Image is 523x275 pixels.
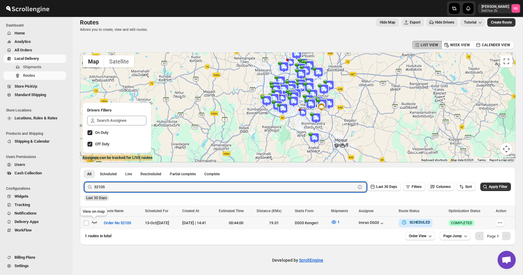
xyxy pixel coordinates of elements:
span: Users Permissions [6,154,68,159]
span: Last 30 Days [376,185,397,189]
p: Allows you to create, view and edit routes. [80,27,148,32]
input: Press enter after typing | Search Eg. Order No 32105 [94,182,356,192]
button: Billing Plans [4,253,66,262]
span: CALENDER VIEW [482,43,510,47]
button: Map camera controls [500,143,512,155]
span: Filters [412,185,422,189]
img: Google [81,154,101,162]
span: Columns [436,185,451,189]
div: DS03 Kengeri [295,220,327,226]
span: Tracking [15,202,30,207]
div: Imran DS03 [359,220,385,226]
button: Notifications [4,209,66,218]
p: b607ea-2b [482,9,509,13]
span: COMPLETED [451,221,472,225]
span: Rescheduled [140,172,161,176]
div: 19.01 [257,220,291,226]
button: Users [4,160,66,169]
span: Page Jump [443,234,462,238]
button: Tracking [4,201,66,209]
div: [DATE] | 14:41 [182,220,215,226]
span: Hide Map [380,20,395,25]
button: Locations, Rules & Rates [4,114,66,122]
span: On Duty [95,130,108,135]
a: Report a map error [489,158,514,162]
button: Show street map [83,55,104,67]
span: Local Delivery [15,56,39,61]
button: Apply Filter [480,183,511,191]
button: Hide Drivers [426,18,458,27]
span: 13-Oct | [DATE] [145,221,169,225]
button: Order No 32105 [100,218,135,228]
span: Export [410,20,420,25]
span: Assignee [359,209,373,213]
button: Last 30 Days [368,183,401,191]
span: Route Status [399,209,419,213]
button: 1 [327,217,343,227]
span: WorkFlow [15,228,32,232]
span: Last 30 Days [86,196,107,200]
span: Order No 32105 [104,220,131,226]
b: 1 [497,234,499,238]
label: Assignee can be tracked for LIVE routes [82,155,153,161]
button: Keyboard shortcuts [421,158,447,162]
span: Live [125,172,132,176]
button: All routes [84,170,95,178]
span: Sort [465,185,472,189]
button: WorkFlow [4,226,66,235]
span: Map data ©2025 [451,158,474,162]
span: Cash Collection [15,171,42,175]
span: Products and Shipping [6,131,68,136]
span: Notifications [15,211,37,215]
text: RS [514,7,518,11]
button: Create Route [487,18,515,27]
span: Apply Filter [489,185,507,189]
span: Shipping & Calendar [15,139,50,144]
button: User menu [478,4,521,13]
button: Columns [428,183,454,191]
span: Users [15,162,25,167]
nav: Pagination [475,232,511,240]
span: Create Route [491,20,512,25]
button: Cash Collection [4,169,66,177]
button: Order View [405,232,435,240]
span: Complete [204,172,220,176]
button: Settings [4,262,66,270]
div: 00:44:00 [219,220,253,226]
span: Scheduled For [145,209,168,213]
button: Export [401,18,424,27]
span: Starts From [295,209,314,213]
button: Shipping & Calendar [4,137,66,146]
button: Show satellite imagery [104,55,134,67]
span: Home [15,31,25,35]
button: CALENDER VIEW [473,41,514,49]
span: Scheduled [100,172,117,176]
p: [PERSON_NAME] [482,4,509,9]
span: Billing Plans [15,255,35,260]
span: Store Locations [6,108,68,113]
span: Routes [80,19,99,26]
span: 1 routes in total [85,234,111,238]
span: Settings [15,264,29,268]
span: Hide Drivers [435,20,454,25]
span: Dashboard [6,23,68,28]
button: Widgets [4,192,66,201]
button: Page Jump [440,232,470,240]
span: Off Duty [95,142,109,146]
span: Routes [23,73,35,78]
span: Configurations [6,186,68,191]
span: WEEK VIEW [450,43,470,47]
button: SCHEDULED [401,219,430,225]
span: Order View [409,234,426,238]
span: Widgets [15,194,28,199]
button: Shipments [4,63,66,71]
button: Map action label [376,18,399,27]
span: Romil Seth [511,4,520,13]
a: Open this area in Google Maps (opens a new window) [81,154,101,162]
span: All [87,172,91,176]
b: SCHEDULED [410,220,430,225]
span: Estimated Time [219,209,244,213]
input: Search Assignee [97,116,146,125]
button: LIST VIEW [412,41,442,49]
span: LIST VIEW [421,43,438,47]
